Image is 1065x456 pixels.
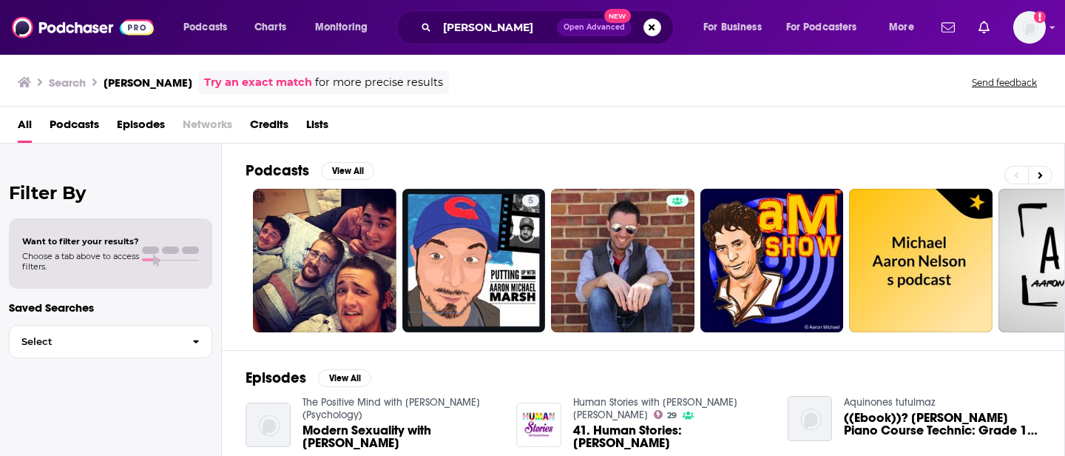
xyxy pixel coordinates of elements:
a: Human Stories with Jill Hazard Rowe [573,396,737,421]
h3: [PERSON_NAME] [104,76,192,90]
span: Select [10,337,180,346]
button: Open AdvancedNew [557,19,632,36]
span: Podcasts [183,17,227,38]
h3: Search [49,76,86,90]
a: Show notifications dropdown [936,15,961,40]
a: Charts [245,16,295,39]
a: 5 [522,195,539,207]
a: Aquinones tutulmaz [844,396,936,409]
a: EpisodesView All [246,369,371,387]
p: Saved Searches [9,301,212,315]
a: 41. Human Stories: Michael Aaron [573,424,770,449]
button: open menu [879,16,933,39]
a: All [18,113,32,143]
div: Search podcasts, credits, & more... [410,10,688,44]
span: More [889,17,914,38]
button: open menu [693,16,780,39]
span: Networks [183,113,232,143]
span: for more precise results [315,74,443,91]
img: Modern Sexuality with Michael Aaron [246,403,291,448]
button: Select [9,325,212,358]
button: View All [318,369,371,387]
span: 5 [528,194,533,209]
span: 29 [667,412,677,419]
a: 29 [654,410,677,419]
button: open menu [777,16,879,39]
span: 41. Human Stories: [PERSON_NAME] [573,424,770,449]
button: Send feedback [967,76,1041,89]
img: Podchaser - Follow, Share and Rate Podcasts [12,13,154,41]
svg: Add a profile image [1034,11,1046,23]
a: Show notifications dropdown [973,15,995,40]
span: Open Advanced [564,24,625,31]
button: View All [321,162,374,180]
span: Want to filter your results? [22,236,139,247]
img: User Profile [1013,11,1046,44]
span: Choose a tab above to access filters. [22,251,139,272]
h2: Filter By [9,182,212,204]
span: Charts [254,17,286,38]
span: Logged in as megcassidy [1013,11,1046,44]
a: Modern Sexuality with Michael Aaron [302,424,499,449]
span: For Business [703,17,762,38]
h2: Episodes [246,369,306,387]
a: Lists [306,113,328,143]
h2: Podcasts [246,161,309,180]
a: Try an exact match [204,74,312,91]
button: open menu [173,16,246,39]
span: Modern Sexuality with [PERSON_NAME] [302,424,499,449]
a: PodcastsView All [246,161,374,180]
a: The Positive Mind with Armand DiMele (Psychology) [302,396,480,421]
span: New [604,9,631,23]
a: ((Ebook))? Michael Aaron Piano Course Technic: Grade 1 by Michael Aaron [844,412,1041,437]
span: ((Ebook))? [PERSON_NAME] Piano Course Technic: Grade 1 by [PERSON_NAME] [844,412,1041,437]
span: Monitoring [315,17,368,38]
a: Episodes [117,113,165,143]
a: Credits [250,113,288,143]
img: ((Ebook))? Michael Aaron Piano Course Technic: Grade 1 by Michael Aaron [788,396,833,441]
button: Show profile menu [1013,11,1046,44]
a: 5 [402,189,546,332]
button: open menu [305,16,387,39]
a: Podcasts [50,113,99,143]
span: For Podcasters [786,17,857,38]
img: 41. Human Stories: Michael Aaron [516,403,561,448]
input: Search podcasts, credits, & more... [437,16,557,39]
